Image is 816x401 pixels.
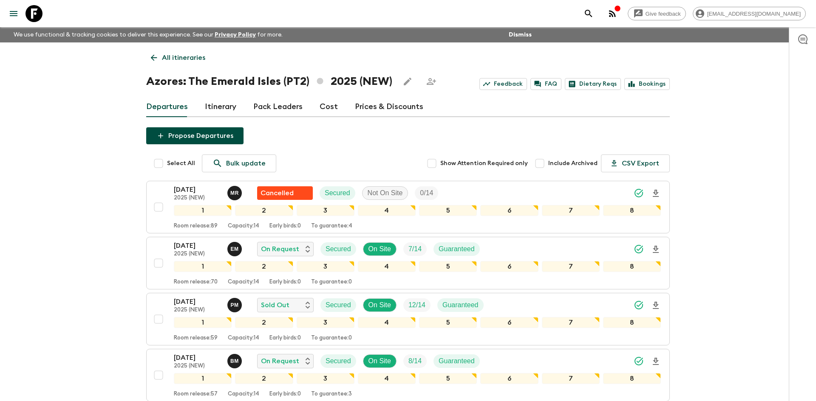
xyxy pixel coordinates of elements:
[440,159,528,168] span: Show Attention Required only
[174,353,221,363] p: [DATE]
[358,317,416,328] div: 4
[146,181,670,233] button: [DATE]2025 (NEW)Mario RangelFlash Pack cancellationSecuredNot On SiteTrip Fill12345678Room releas...
[326,300,351,310] p: Secured
[580,5,597,22] button: search adventures
[215,32,256,38] a: Privacy Policy
[146,49,210,66] a: All itineraries
[230,190,239,196] p: M R
[5,5,22,22] button: menu
[227,300,244,307] span: Paula Medeiros
[230,246,238,252] p: E M
[226,158,266,168] p: Bulk update
[174,307,221,314] p: 2025 (NEW)
[603,317,661,328] div: 8
[408,356,422,366] p: 8 / 14
[634,300,644,310] svg: Synced Successfully
[423,73,440,90] span: Share this itinerary
[235,261,293,272] div: 2
[368,356,391,366] p: On Site
[235,373,293,384] div: 2
[146,237,670,289] button: [DATE]2025 (NEW)Eduardo MirandaOn RequestSecuredOn SiteTrip FillGuaranteed12345678Room release:70...
[227,188,244,195] span: Mario Rangel
[205,97,236,117] a: Itinerary
[542,373,600,384] div: 7
[362,186,408,200] div: Not On Site
[174,279,218,286] p: Room release: 70
[634,188,644,198] svg: Synced Successfully
[261,188,294,198] p: Cancelled
[174,185,221,195] p: [DATE]
[174,195,221,202] p: 2025 (NEW)
[228,223,259,230] p: Capacity: 14
[651,188,661,199] svg: Download Onboarding
[542,317,600,328] div: 7
[227,186,244,200] button: MR
[257,186,313,200] div: Flash Pack cancellation
[399,73,416,90] button: Edit this itinerary
[368,300,391,310] p: On Site
[507,29,534,41] button: Dismiss
[548,159,598,168] span: Include Archived
[174,391,218,398] p: Room release: 57
[227,298,244,312] button: PM
[419,261,477,272] div: 5
[326,356,351,366] p: Secured
[230,302,238,308] p: P M
[269,279,301,286] p: Early birds: 0
[542,261,600,272] div: 7
[419,373,477,384] div: 5
[261,244,299,254] p: On Request
[355,97,423,117] a: Prices & Discounts
[408,244,422,254] p: 7 / 14
[269,335,301,342] p: Early birds: 0
[419,205,477,216] div: 5
[230,358,239,365] p: B M
[439,356,475,366] p: Guaranteed
[693,7,806,20] div: [EMAIL_ADDRESS][DOMAIN_NAME]
[634,356,644,366] svg: Synced Successfully
[297,317,354,328] div: 3
[320,298,356,312] div: Secured
[403,354,427,368] div: Trip Fill
[320,97,338,117] a: Cost
[651,356,661,367] svg: Download Onboarding
[368,188,403,198] p: Not On Site
[363,354,397,368] div: On Site
[408,300,425,310] p: 12 / 14
[634,244,644,254] svg: Synced Successfully
[227,244,244,251] span: Eduardo Miranda
[325,188,350,198] p: Secured
[439,244,475,254] p: Guaranteed
[358,373,416,384] div: 4
[565,78,621,90] a: Dietary Reqs
[480,373,538,384] div: 6
[174,363,221,370] p: 2025 (NEW)
[601,154,670,172] button: CSV Export
[146,127,244,144] button: Propose Departures
[415,186,438,200] div: Trip Fill
[480,261,538,272] div: 6
[320,242,356,256] div: Secured
[261,356,299,366] p: On Request
[641,11,686,17] span: Give feedback
[363,298,397,312] div: On Site
[480,317,538,328] div: 6
[326,244,351,254] p: Secured
[403,298,431,312] div: Trip Fill
[146,97,188,117] a: Departures
[174,261,232,272] div: 1
[146,293,670,345] button: [DATE]2025 (NEW)Paula MedeirosSold OutSecuredOn SiteTrip FillGuaranteed12345678Room release:59Cap...
[227,356,244,363] span: Bruno Melo
[146,73,392,90] h1: Azores: The Emerald Isles (PT2) 2025 (NEW)
[174,205,232,216] div: 1
[297,205,354,216] div: 3
[603,205,661,216] div: 8
[202,154,276,172] a: Bulk update
[320,354,356,368] div: Secured
[297,261,354,272] div: 3
[174,241,221,251] p: [DATE]
[368,244,391,254] p: On Site
[358,261,416,272] div: 4
[480,205,538,216] div: 6
[479,78,527,90] a: Feedback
